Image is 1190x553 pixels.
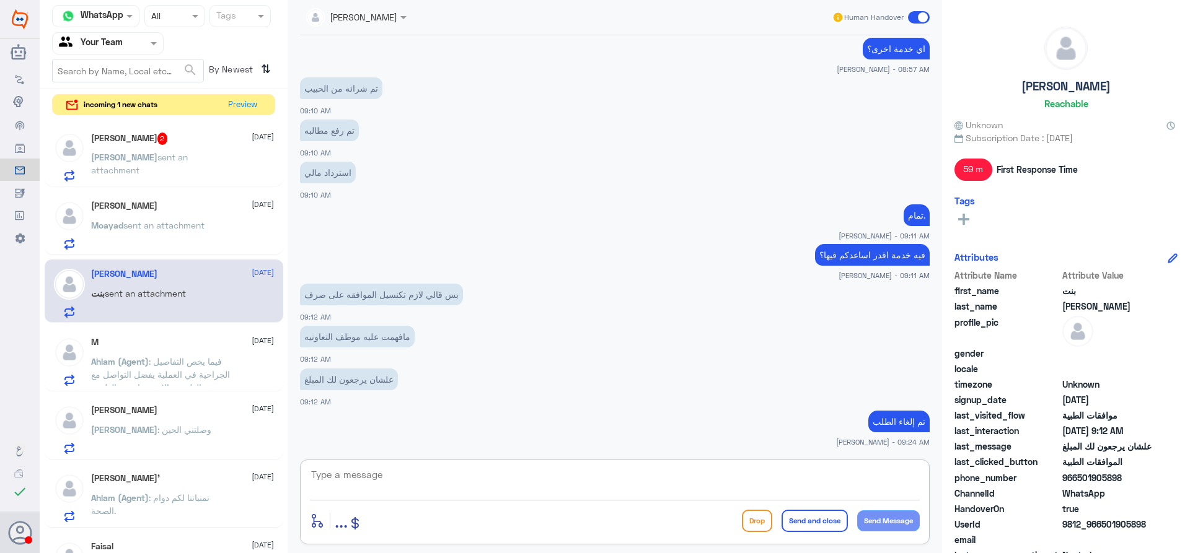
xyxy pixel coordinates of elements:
p: 21/9/2025, 9:12 AM [300,368,398,390]
span: profile_pic [954,316,1060,344]
span: 09:12 AM [300,398,331,406]
span: الموافقات الطبية [1062,455,1152,468]
span: 09:12 AM [300,355,331,363]
i: check [12,484,27,499]
span: last_visited_flow [954,409,1060,422]
span: Human Handover [844,12,904,23]
span: UserId [954,518,1060,531]
span: First Response Time [997,163,1078,176]
span: 09:12 AM [300,313,331,321]
span: ... [335,509,348,531]
span: gender [954,347,1060,360]
span: [PERSON_NAME] [91,152,157,162]
button: Preview [223,95,262,115]
h6: Tags [954,195,975,206]
h5: Ahmed [91,405,157,416]
span: last_clicked_button [954,455,1060,468]
h6: Reachable [1044,98,1088,109]
span: 9812_966501905898 [1062,518,1152,531]
i: ⇅ [261,59,271,79]
img: yourTeam.svg [59,34,77,53]
span: [PERSON_NAME] - 09:11 AM [839,230,930,241]
p: 21/9/2025, 9:11 AM [904,204,930,226]
span: [DATE] [252,403,274,414]
span: sent an attachment [123,220,205,230]
span: first_name [954,284,1060,297]
span: 2 [1062,487,1152,500]
img: Widebot Logo [12,9,28,29]
span: [PERSON_NAME] - 09:24 AM [836,437,930,447]
p: 21/9/2025, 9:10 AM [300,120,359,141]
p: 21/9/2025, 9:11 AM [815,244,930,266]
span: [DATE] [252,199,274,210]
span: [DATE] [252,471,274,482]
p: 21/9/2025, 9:12 AM [300,326,415,347]
span: 2 [157,133,168,145]
h6: Attributes [954,251,998,263]
span: Attribute Value [1062,269,1152,282]
span: null [1062,533,1152,546]
span: بنت [1062,284,1152,297]
img: defaultAdmin.png [54,337,85,368]
span: 966501905898 [1062,471,1152,484]
span: Ahlam (Agent) [91,356,149,367]
button: Send Message [857,510,920,531]
span: Attribute Name [954,269,1060,282]
span: timezone [954,378,1060,391]
span: last_message [954,440,1060,453]
span: Ahlam (Agent) [91,492,149,503]
span: signup_date [954,393,1060,406]
span: 2025-09-21T04:54:16.949Z [1062,393,1152,406]
span: سعد [1062,300,1152,313]
h5: Moayad Alhussaini [91,201,157,211]
span: true [1062,502,1152,515]
img: defaultAdmin.png [54,473,85,504]
span: : وصلتني الحين [157,424,211,435]
span: last_name [954,300,1060,313]
span: 09:10 AM [300,149,331,157]
img: defaultAdmin.png [54,133,85,163]
span: [PERSON_NAME] - 09:11 AM [839,270,930,281]
img: defaultAdmin.png [1062,316,1093,347]
input: Search by Name, Local etc… [53,59,203,82]
span: [DATE] [252,539,274,551]
span: [DATE] [252,267,274,278]
span: [DATE] [252,335,274,346]
p: 21/9/2025, 9:24 AM [868,411,930,432]
img: defaultAdmin.png [54,269,85,300]
h5: M [91,337,99,347]
span: : تمنياتنا لكم دوام الصحة. [91,492,209,516]
span: علشان يرجعون لك المبلغ [1062,440,1152,453]
span: 09:10 AM [300,107,331,115]
p: 21/9/2025, 9:10 AM [300,77,382,99]
span: Unknown [1062,378,1152,391]
h5: Faisal [91,541,113,552]
span: بنت [91,288,105,298]
img: whatsapp.png [59,7,77,25]
span: search [183,63,198,77]
span: Unknown [954,118,1003,131]
span: locale [954,362,1060,375]
button: ... [335,507,348,534]
span: By Newest [204,59,256,84]
span: [DATE] [252,131,274,142]
span: email [954,533,1060,546]
span: last_interaction [954,424,1060,437]
h5: Abdullah Alnami’ [91,473,160,484]
span: : فيما يخص التفاصيل الجراحية في العملية يفضل التواصل مع منسق الطبيب والاستفسار من الطبيب شخصيًا. [91,356,230,406]
span: [PERSON_NAME] [91,424,157,435]
p: 21/9/2025, 9:10 AM [300,162,356,183]
button: Send and close [782,510,848,532]
span: incoming 1 new chats [84,99,157,110]
h5: عبدالرحمن مساعد [91,133,168,145]
span: [PERSON_NAME] - 08:57 AM [837,64,930,74]
button: search [183,60,198,81]
button: Drop [742,510,772,532]
span: 09:10 AM [300,191,331,199]
span: 59 m [954,159,992,181]
img: defaultAdmin.png [54,201,85,232]
span: HandoverOn [954,502,1060,515]
span: Moayad [91,220,123,230]
img: defaultAdmin.png [54,405,85,436]
img: defaultAdmin.png [1045,27,1087,69]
